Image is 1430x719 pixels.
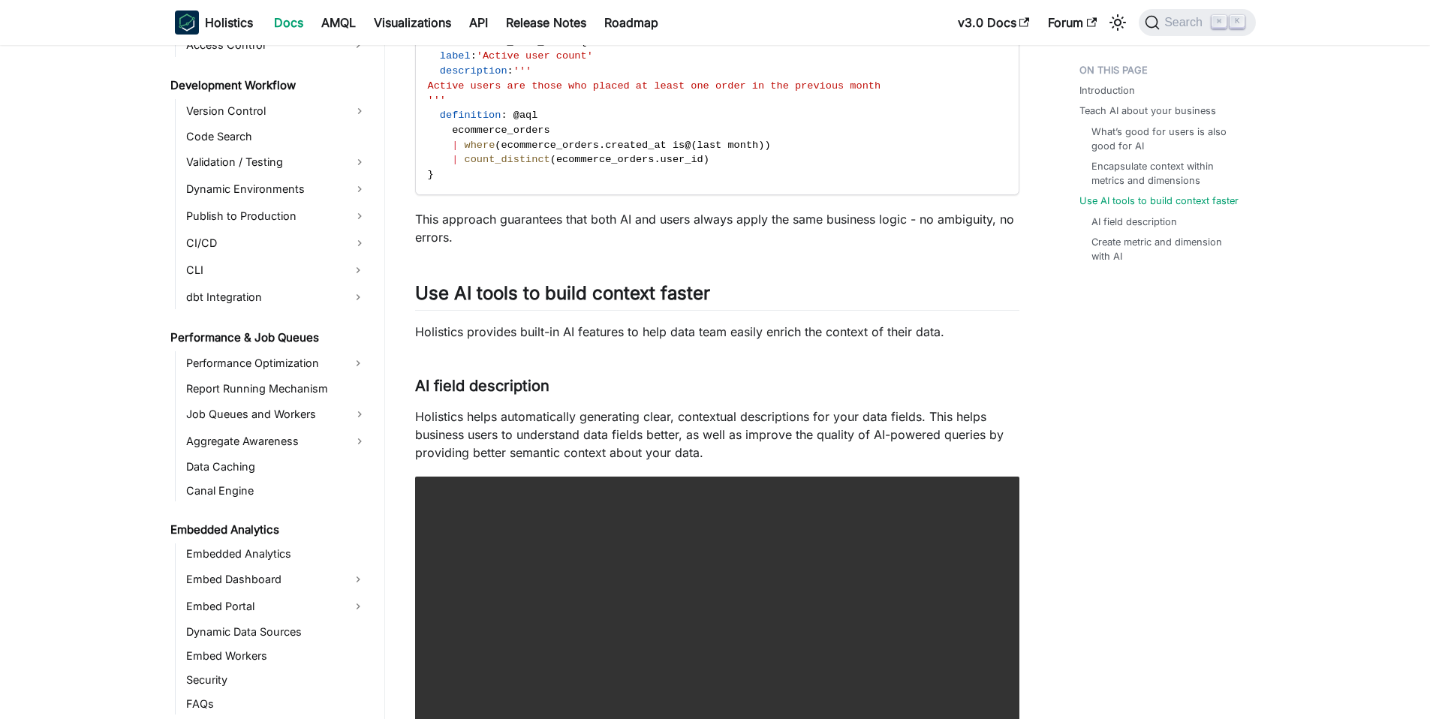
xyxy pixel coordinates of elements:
[661,154,703,165] span: user_id
[182,204,372,228] a: Publish to Production
[471,50,477,62] span: :
[182,594,345,618] a: Embed Portal
[556,154,655,165] span: ecommerce_orders
[415,377,1019,396] h3: AI field description
[685,140,691,151] span: @
[1079,104,1216,118] a: Teach AI about your business
[580,36,586,47] span: {
[166,519,372,540] a: Embedded Analytics
[166,327,372,348] a: Performance & Job Queues
[440,50,471,62] span: label
[182,177,372,201] a: Dynamic Environments
[182,402,372,426] a: Job Queues and Workers
[182,567,345,591] a: Embed Dashboard
[1079,194,1239,208] a: Use AI tools to build context faster
[1139,9,1255,36] button: Search (Command+K)
[428,80,881,92] span: Active users are those who placed at least one order in the previous month
[460,11,497,35] a: API
[182,126,372,147] a: Code Search
[182,645,372,666] a: Embed Workers
[182,480,372,501] a: Canal Engine
[175,11,253,35] a: HolisticsHolistics
[428,169,434,180] span: }
[428,36,465,47] span: metric
[471,36,575,47] span: active_user_count
[1091,235,1241,263] a: Create metric and dimension with AI
[1091,125,1241,153] a: What’s good for users is also good for AI
[160,45,385,719] nav: Docs sidebar
[513,65,531,77] span: '''
[415,408,1019,462] p: Holistics helps automatically generating clear, contextual descriptions for your data fields. Thi...
[345,567,372,591] button: Expand sidebar category 'Embed Dashboard'
[345,33,372,57] button: Expand sidebar category 'Access Control'
[205,14,253,32] b: Holistics
[182,429,372,453] a: Aggregate Awareness
[182,351,345,375] a: Performance Optimization
[182,33,345,57] a: Access Control
[440,110,501,121] span: definition
[703,154,709,165] span: )
[182,621,372,642] a: Dynamic Data Sources
[727,140,758,151] span: month
[182,231,372,255] a: CI/CD
[345,285,372,309] button: Expand sidebar category 'dbt Integration'
[1039,11,1106,35] a: Forum
[1079,83,1135,98] a: Introduction
[182,258,345,282] a: CLI
[182,99,372,123] a: Version Control
[501,140,599,151] span: ecommerce_orders
[182,669,372,690] a: Security
[182,693,372,714] a: FAQs
[758,140,764,151] span: )
[345,351,372,375] button: Expand sidebar category 'Performance Optimization'
[654,154,660,165] span: .
[1212,15,1227,29] kbd: ⌘
[697,140,722,151] span: last
[497,11,595,35] a: Release Notes
[415,323,1019,341] p: Holistics provides built-in AI features to help data team easily enrich the context of their data.
[501,110,519,121] span: : @
[265,11,312,35] a: Docs
[495,140,501,151] span: (
[182,150,372,174] a: Validation / Testing
[1091,159,1241,188] a: Encapsulate context within metrics and dimensions
[166,75,372,96] a: Development Workflow
[452,140,458,151] span: |
[465,140,495,151] span: where
[428,95,446,106] span: '''
[440,65,507,77] span: description
[477,50,593,62] span: 'Active user count'
[764,140,770,151] span: )
[182,285,345,309] a: dbt Integration
[550,154,556,165] span: (
[691,140,697,151] span: (
[452,154,458,165] span: |
[1091,215,1177,229] a: AI field description
[1230,15,1245,29] kbd: K
[312,11,365,35] a: AMQL
[595,11,667,35] a: Roadmap
[182,378,372,399] a: Report Running Mechanism
[175,11,199,35] img: Holistics
[345,258,372,282] button: Expand sidebar category 'CLI'
[673,140,685,151] span: is
[519,110,537,121] span: aql
[182,456,372,477] a: Data Caching
[415,210,1019,246] p: This approach guarantees that both AI and users always apply the same business logic - no ambigui...
[415,282,1019,311] h2: Use AI tools to build context faster
[507,65,513,77] span: :
[345,594,372,618] button: Expand sidebar category 'Embed Portal'
[182,543,372,564] a: Embedded Analytics
[1106,11,1130,35] button: Switch between dark and light mode (currently light mode)
[465,154,550,165] span: count_distinct
[452,125,550,136] span: ecommerce_orders
[949,11,1039,35] a: v3.0 Docs
[605,140,667,151] span: created_at
[599,140,605,151] span: .
[1160,16,1212,29] span: Search
[365,11,460,35] a: Visualizations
